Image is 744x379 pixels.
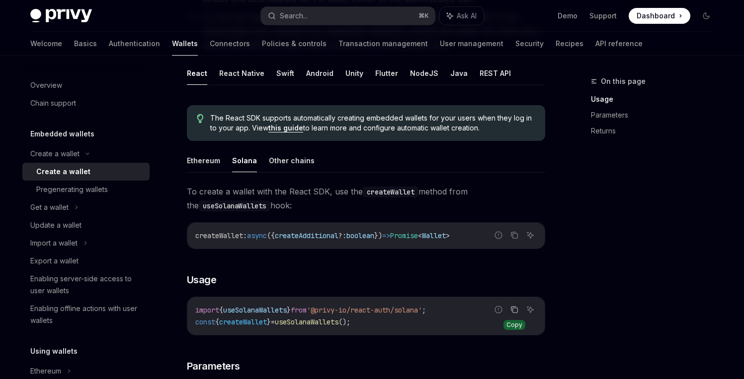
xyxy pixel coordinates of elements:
button: Ask AI [440,7,484,25]
button: Flutter [375,62,398,85]
svg: Tip [197,114,204,123]
a: Overview [22,76,150,94]
a: Dashboard [629,8,690,24]
span: createAdditional [275,231,338,240]
button: React [187,62,207,85]
span: Wallet [422,231,446,240]
div: Import a wallet [30,237,78,249]
span: On this page [601,75,646,87]
div: Pregenerating wallets [36,184,108,195]
span: createWallet [195,231,243,240]
h5: Using wallets [30,345,78,357]
a: Enabling offline actions with user wallets [22,300,150,329]
div: Overview [30,79,62,91]
button: Report incorrect code [492,229,505,242]
a: Security [515,32,544,56]
span: } [267,317,271,326]
button: React Native [219,62,264,85]
span: Dashboard [637,11,675,21]
span: ?: [338,231,346,240]
span: import [195,306,219,315]
div: Chain support [30,97,76,109]
div: Ethereum [30,365,61,377]
code: useSolanaWallets [199,200,270,211]
h5: Embedded wallets [30,128,94,140]
button: Report incorrect code [492,303,505,316]
a: Recipes [556,32,583,56]
button: Copy the contents from the code block [508,303,521,316]
a: Welcome [30,32,62,56]
div: Create a wallet [30,148,80,160]
div: Export a wallet [30,255,79,267]
span: (); [338,317,350,326]
a: Demo [558,11,578,21]
button: Copy the contents from the code block [508,229,521,242]
a: Usage [591,91,722,107]
span: Usage [187,273,217,287]
span: Parameters [187,359,240,373]
a: Basics [74,32,97,56]
span: To create a wallet with the React SDK, use the method from the hook: [187,185,545,212]
span: => [382,231,390,240]
a: Support [589,11,617,21]
div: Create a wallet [36,166,90,178]
code: createWallet [363,187,418,197]
span: Ask AI [457,11,477,21]
a: Chain support [22,94,150,112]
span: = [271,317,275,326]
button: Java [450,62,468,85]
span: ({ [267,231,275,240]
a: User management [440,32,503,56]
div: Update a wallet [30,219,82,231]
span: '@privy-io/react-auth/solana' [307,306,422,315]
span: }) [374,231,382,240]
button: REST API [480,62,511,85]
button: Search...⌘K [261,7,435,25]
a: Connectors [210,32,250,56]
a: Update a wallet [22,216,150,234]
span: boolean [346,231,374,240]
span: { [215,317,219,326]
span: ; [422,306,426,315]
span: useSolanaWallets [275,317,338,326]
button: Swift [276,62,294,85]
span: ⌘ K [418,12,429,20]
button: Toggle dark mode [698,8,714,24]
a: Authentication [109,32,160,56]
img: dark logo [30,9,92,23]
a: Pregenerating wallets [22,181,150,198]
span: useSolanaWallets [223,306,287,315]
a: Wallets [172,32,198,56]
a: this guide [268,124,303,132]
button: NodeJS [410,62,438,85]
span: < [418,231,422,240]
div: Enabling offline actions with user wallets [30,303,144,326]
a: Returns [591,123,722,139]
button: Ethereum [187,149,220,172]
a: Create a wallet [22,163,150,181]
a: Export a wallet [22,252,150,270]
button: Solana [232,149,257,172]
button: Ask AI [524,303,537,316]
span: async [247,231,267,240]
div: Search... [280,10,308,22]
span: > [446,231,450,240]
a: API reference [595,32,643,56]
a: Enabling server-side access to user wallets [22,270,150,300]
span: createWallet [219,317,267,326]
span: const [195,317,215,326]
span: { [219,306,223,315]
button: Unity [345,62,363,85]
span: Promise [390,231,418,240]
div: Copy [503,320,525,330]
a: Parameters [591,107,722,123]
span: : [243,231,247,240]
span: } [287,306,291,315]
span: from [291,306,307,315]
div: Enabling server-side access to user wallets [30,273,144,297]
button: Ask AI [524,229,537,242]
a: Transaction management [338,32,428,56]
button: Other chains [269,149,315,172]
a: Policies & controls [262,32,327,56]
button: Android [306,62,333,85]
